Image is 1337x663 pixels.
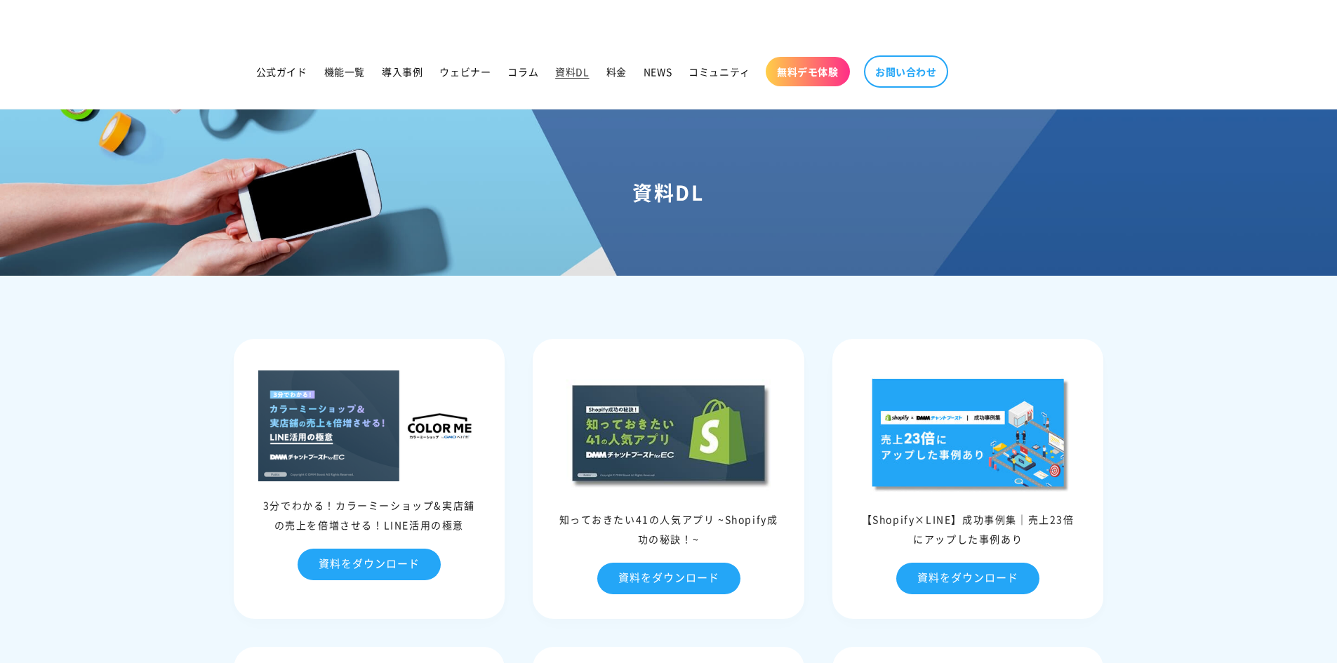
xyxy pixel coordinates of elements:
[256,65,307,78] span: 公式ガイド
[382,65,423,78] span: 導入事例
[606,65,627,78] span: 料金
[777,65,839,78] span: 無料デモ体験
[864,55,948,88] a: お問い合わせ
[598,57,635,86] a: 料金
[373,57,431,86] a: 導入事例
[597,563,740,594] a: 資料をダウンロード
[689,65,750,78] span: コミュニティ
[248,57,316,86] a: 公式ガイド
[237,495,502,535] div: 3分でわかる！カラーミーショップ&実店舗の売上を倍増させる！LINE活用の極意
[298,549,441,580] a: 資料をダウンロード
[17,180,1320,205] h1: 資料DL
[439,65,491,78] span: ウェビナー
[555,65,589,78] span: 資料DL
[680,57,759,86] a: コミュニティ
[431,57,499,86] a: ウェビナー
[499,57,547,86] a: コラム
[547,57,597,86] a: 資料DL
[896,563,1039,594] a: 資料をダウンロード
[875,65,937,78] span: お問い合わせ
[324,65,365,78] span: 機能一覧
[507,65,538,78] span: コラム
[536,509,801,549] div: 知っておきたい41の人気アプリ ~Shopify成功の秘訣！~
[316,57,373,86] a: 機能一覧
[836,509,1100,549] div: 【Shopify×LINE】成功事例集｜売上23倍にアップした事例あり
[766,57,850,86] a: 無料デモ体験
[635,57,680,86] a: NEWS
[644,65,672,78] span: NEWS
